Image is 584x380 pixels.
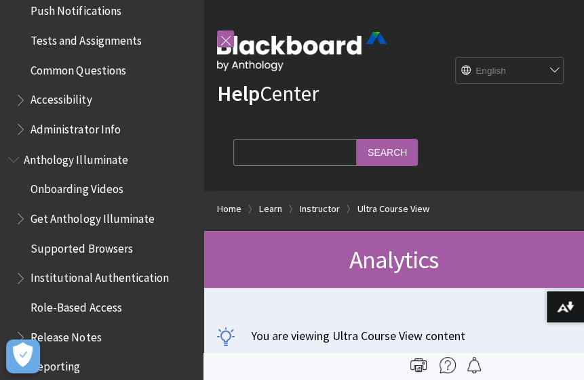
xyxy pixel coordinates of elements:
[217,80,319,107] a: HelpCenter
[217,80,260,107] strong: Help
[31,325,101,343] span: Release Notes
[31,59,125,77] span: Common Questions
[357,200,429,217] a: Ultra Course View
[31,295,121,314] span: Role-Based Access
[31,118,120,136] span: Administrator Info
[31,89,92,107] span: Accessibility
[6,339,40,373] button: Open Preferences
[217,327,570,344] p: You are viewing Ultra Course View content
[31,177,123,196] span: Onboarding Videos
[31,29,141,47] span: Tests and Assignments
[300,200,340,217] a: Instructor
[410,357,427,373] img: Print
[466,357,482,373] img: Follow this page
[357,139,418,165] input: Search
[217,32,387,71] img: Blackboard by Anthology
[259,200,282,217] a: Learn
[31,266,168,284] span: Institutional Authentication
[349,244,439,275] span: Analytics
[217,200,241,217] a: Home
[440,357,456,373] img: More help
[31,207,154,225] span: Get Anthology Illuminate
[456,58,564,85] select: Site Language Selector
[24,148,128,166] span: Anthology Illuminate
[31,355,80,373] span: Reporting
[31,236,132,255] span: Supported Browsers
